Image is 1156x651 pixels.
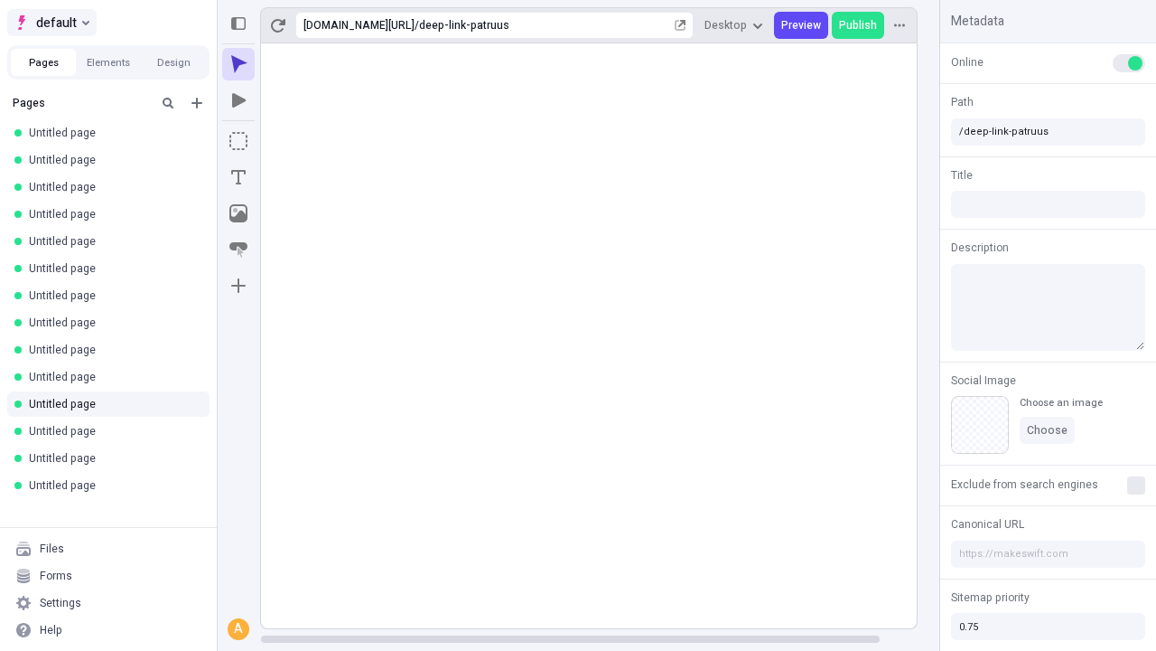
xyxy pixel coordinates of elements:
[29,126,195,140] div: Untitled page
[1020,417,1075,444] button: Choose
[29,261,195,276] div: Untitled page
[29,424,195,439] div: Untitled page
[951,541,1145,568] input: https://makeswift.com
[29,478,195,493] div: Untitled page
[11,49,76,76] button: Pages
[832,12,884,39] button: Publish
[229,620,247,638] div: A
[29,234,195,249] div: Untitled page
[951,476,1098,493] span: Exclude from search engines
[222,197,255,230] button: Image
[141,49,206,76] button: Design
[704,18,747,33] span: Desktop
[951,590,1030,606] span: Sitemap priority
[29,451,195,466] div: Untitled page
[29,153,195,167] div: Untitled page
[40,623,62,637] div: Help
[415,18,419,33] div: /
[186,92,208,114] button: Add new
[29,288,195,303] div: Untitled page
[839,18,877,33] span: Publish
[774,12,828,39] button: Preview
[951,54,984,71] span: Online
[951,516,1024,533] span: Canonical URL
[76,49,141,76] button: Elements
[781,18,821,33] span: Preview
[303,18,415,33] div: [URL][DOMAIN_NAME]
[951,94,974,110] span: Path
[29,207,195,222] div: Untitled page
[222,125,255,157] button: Box
[222,161,255,193] button: Text
[697,12,770,39] button: Desktop
[13,96,150,110] div: Pages
[40,569,72,583] div: Forms
[29,180,195,194] div: Untitled page
[36,12,77,33] span: default
[951,373,1016,389] span: Social Image
[1027,423,1067,438] span: Choose
[7,9,97,36] button: Select site
[951,240,1009,256] span: Description
[29,397,195,411] div: Untitled page
[222,233,255,266] button: Button
[1020,396,1103,410] div: Choose an image
[419,18,671,33] div: deep-link-patruus
[40,542,64,556] div: Files
[951,167,973,184] span: Title
[29,316,195,330] div: Untitled page
[40,596,81,610] div: Settings
[29,370,195,384] div: Untitled page
[29,343,195,357] div: Untitled page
